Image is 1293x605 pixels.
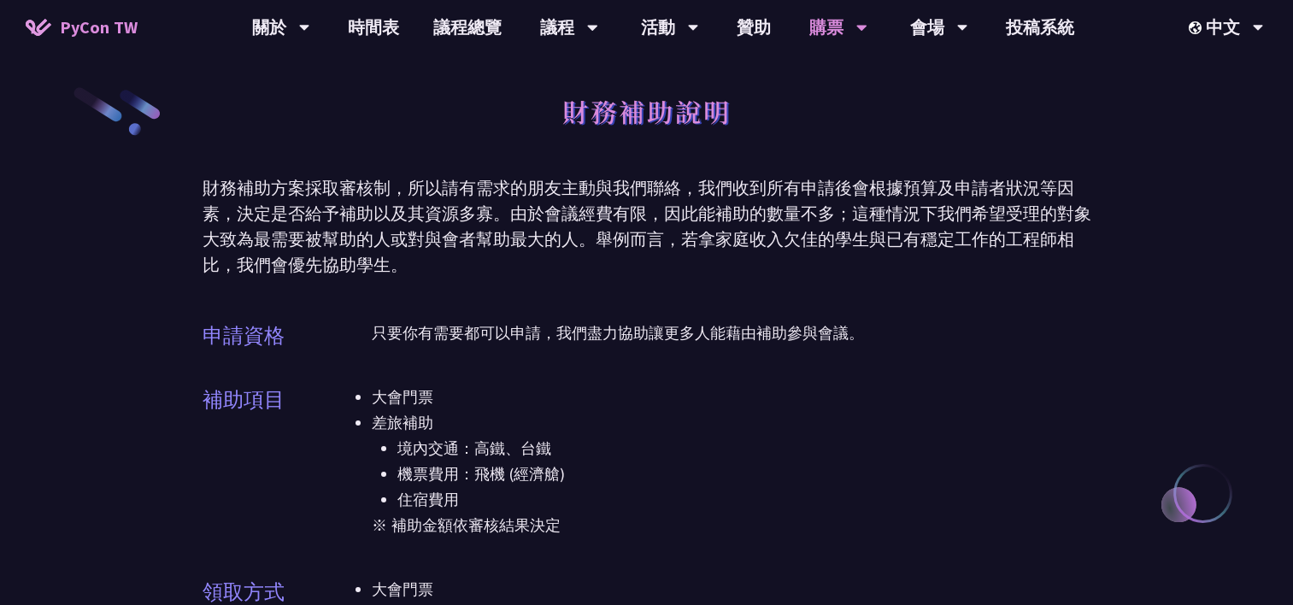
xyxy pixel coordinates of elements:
[203,175,1091,278] div: 財務補助方案採取審核制，所以請有需求的朋友主動與我們聯絡，我們收到所有申請後會根據預算及申請者狀況等因素，決定是否給予補助以及其資源多寡。由於會議經費有限，因此能補助的數量不多；這種情況下我們希...
[60,15,138,40] span: PyCon TW
[562,85,732,137] h1: 財務補助說明
[1189,21,1206,34] img: Locale Icon
[397,436,1091,461] li: 境內交通：高鐵、台鐵
[372,513,1091,538] p: ※ 補助金額依審核結果決定
[372,410,1091,513] li: 差旅補助
[372,385,1091,410] li: 大會門票
[397,487,1091,513] li: 住宿費用
[372,320,1091,346] p: 只要你有需要都可以申請，我們盡力協助讓更多人能藉由補助參與會議。
[397,461,1091,487] li: 機票費用：飛機 (經濟艙)
[9,6,155,49] a: PyCon TW
[26,19,51,36] img: Home icon of PyCon TW 2025
[203,385,285,415] p: 補助項目
[203,320,285,351] p: 申請資格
